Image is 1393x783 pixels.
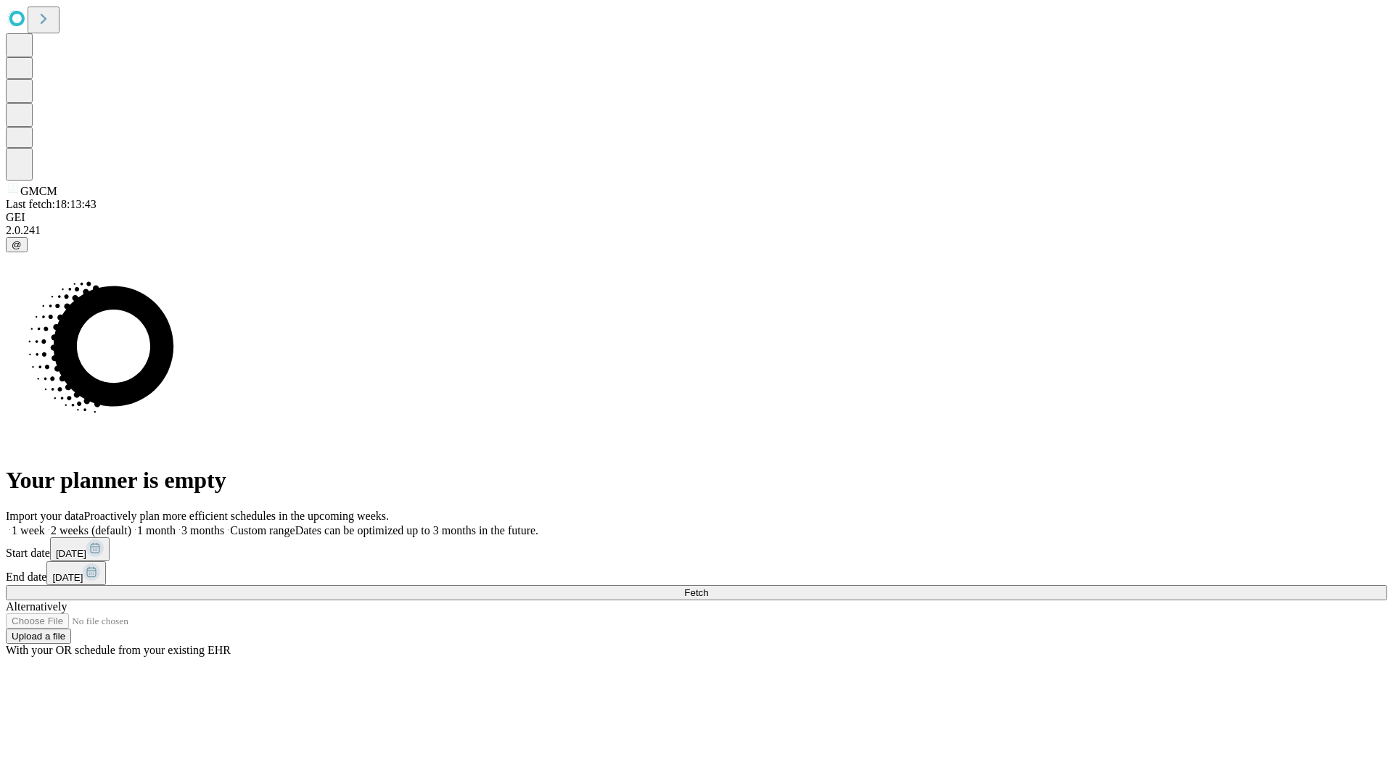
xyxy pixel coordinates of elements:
[684,587,708,598] span: Fetch
[12,524,45,536] span: 1 week
[6,211,1387,224] div: GEI
[6,561,1387,585] div: End date
[6,224,1387,237] div: 2.0.241
[6,237,28,252] button: @
[84,510,389,522] span: Proactively plan more efficient schedules in the upcoming weeks.
[50,537,110,561] button: [DATE]
[56,548,86,559] span: [DATE]
[51,524,131,536] span: 2 weeks (default)
[20,185,57,197] span: GMCM
[295,524,538,536] span: Dates can be optimized up to 3 months in the future.
[6,600,67,613] span: Alternatively
[46,561,106,585] button: [DATE]
[6,629,71,644] button: Upload a file
[230,524,295,536] span: Custom range
[181,524,224,536] span: 3 months
[6,198,96,210] span: Last fetch: 18:13:43
[6,537,1387,561] div: Start date
[12,239,22,250] span: @
[6,644,231,656] span: With your OR schedule from your existing EHR
[6,510,84,522] span: Import your data
[137,524,176,536] span: 1 month
[6,585,1387,600] button: Fetch
[6,467,1387,494] h1: Your planner is empty
[52,572,83,583] span: [DATE]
